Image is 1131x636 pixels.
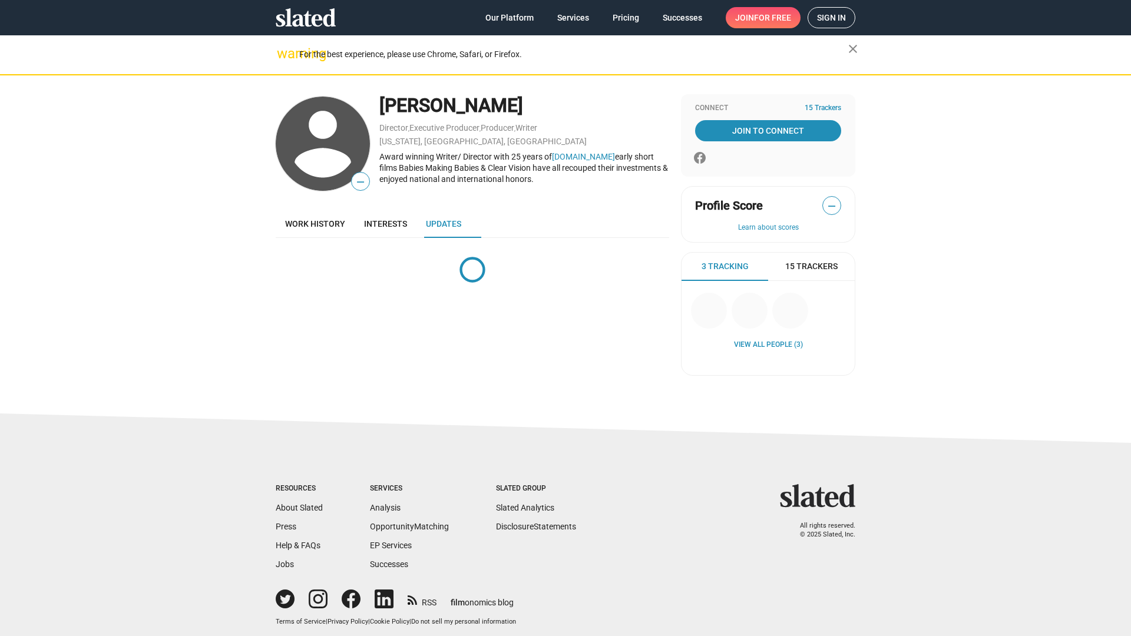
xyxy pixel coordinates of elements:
[276,522,296,531] a: Press
[276,210,355,238] a: Work history
[416,210,471,238] a: Updates
[476,7,543,28] a: Our Platform
[328,618,368,625] a: Privacy Policy
[408,590,436,608] a: RSS
[663,7,702,28] span: Successes
[726,7,801,28] a: Joinfor free
[299,47,848,62] div: For the best experience, please use Chrome, Safari, or Firefox.
[370,618,409,625] a: Cookie Policy
[276,618,326,625] a: Terms of Service
[496,484,576,493] div: Slated Group
[370,559,408,569] a: Successes
[695,223,841,233] button: Learn about scores
[695,120,841,141] a: Join To Connect
[370,541,412,550] a: EP Services
[552,152,615,161] a: [DOMAIN_NAME]
[409,618,411,625] span: |
[277,47,291,61] mat-icon: warning
[426,219,461,228] span: Updates
[702,261,749,272] span: 3 Tracking
[805,104,841,113] span: 15 Trackers
[603,7,649,28] a: Pricing
[370,503,401,512] a: Analysis
[479,125,481,132] span: ,
[817,8,846,28] span: Sign in
[695,198,763,214] span: Profile Score
[823,198,841,214] span: —
[276,559,294,569] a: Jobs
[326,618,328,625] span: |
[485,7,534,28] span: Our Platform
[379,137,587,146] a: [US_STATE], [GEOGRAPHIC_DATA], [GEOGRAPHIC_DATA]
[613,7,639,28] span: Pricing
[788,522,855,539] p: All rights reserved. © 2025 Slated, Inc.
[754,7,791,28] span: for free
[846,42,860,56] mat-icon: close
[653,7,712,28] a: Successes
[808,7,855,28] a: Sign in
[695,104,841,113] div: Connect
[734,340,803,350] a: View all People (3)
[276,541,320,550] a: Help & FAQs
[557,7,589,28] span: Services
[352,174,369,190] span: —
[379,151,669,184] div: Award winning Writer/ Director with 25 years of early short films Babies Making Babies & Clear Vi...
[370,522,449,531] a: OpportunityMatching
[276,484,323,493] div: Resources
[451,588,514,608] a: filmonomics blog
[496,503,554,512] a: Slated Analytics
[409,123,479,132] a: Executive Producer
[515,123,537,132] a: Writer
[411,618,516,627] button: Do not sell my personal information
[370,484,449,493] div: Services
[548,7,598,28] a: Services
[364,219,407,228] span: Interests
[735,7,791,28] span: Join
[379,123,408,132] a: Director
[276,503,323,512] a: About Slated
[496,522,576,531] a: DisclosureStatements
[379,93,669,118] div: [PERSON_NAME]
[368,618,370,625] span: |
[408,125,409,132] span: ,
[697,120,839,141] span: Join To Connect
[785,261,838,272] span: 15 Trackers
[514,125,515,132] span: ,
[481,123,514,132] a: Producer
[285,219,345,228] span: Work history
[355,210,416,238] a: Interests
[451,598,465,607] span: film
